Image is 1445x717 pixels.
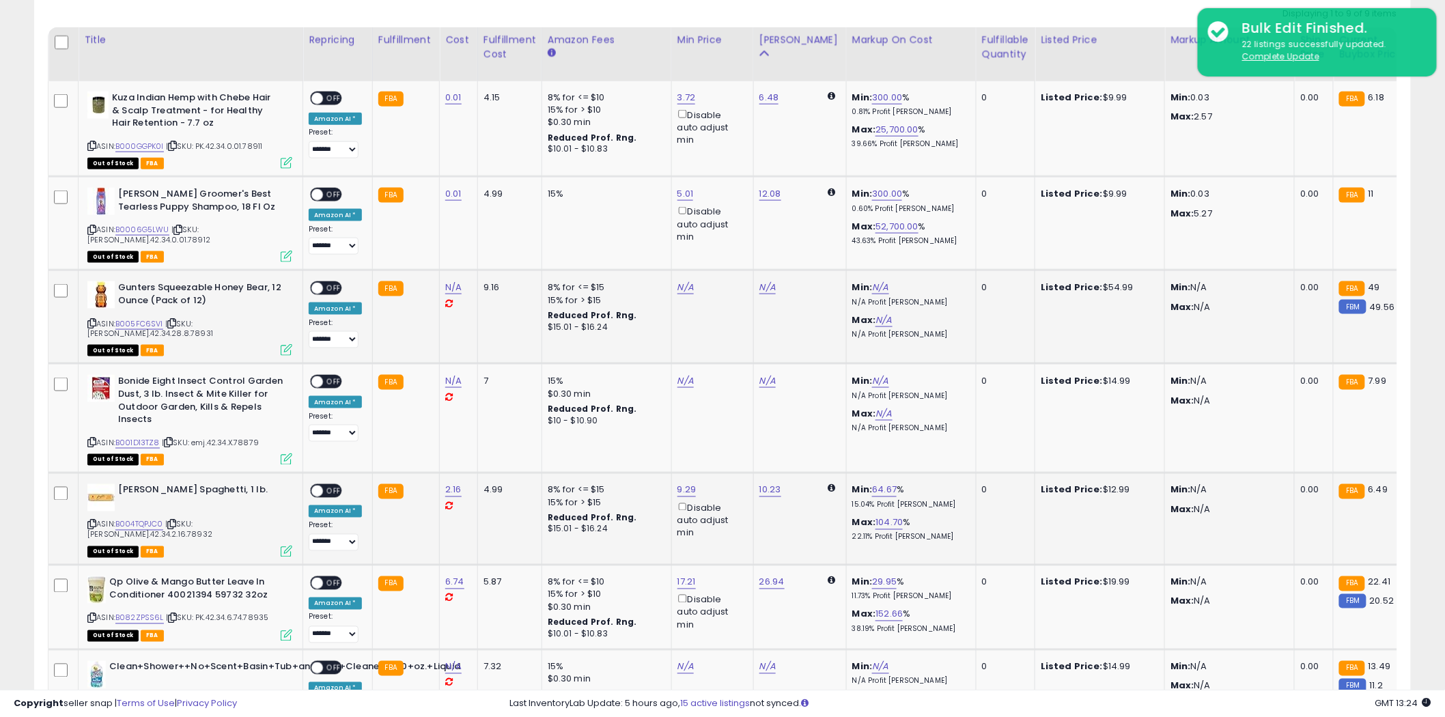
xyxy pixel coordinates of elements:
div: 0.00 [1300,188,1323,200]
th: The percentage added to the cost of goods (COGS) that forms the calculator for Min & Max prices. [846,27,976,81]
div: $54.99 [1041,281,1154,294]
b: Max: [852,407,876,420]
strong: Min: [1170,660,1191,673]
b: [PERSON_NAME] Groomer's Best Tearless Puppy Shampoo, 18 Fl Oz [118,188,284,216]
small: Amazon Fees. [548,47,556,59]
div: 7.32 [483,661,531,673]
strong: Copyright [14,697,64,709]
strong: Max: [1170,207,1194,220]
div: seller snap | | [14,697,237,710]
div: % [852,92,966,117]
p: 0.60% Profit [PERSON_NAME] [852,204,966,214]
b: Listed Price: [1041,483,1103,496]
a: B082ZPSS6L [115,613,164,624]
a: B0006G5LWU [115,224,169,236]
strong: Min: [1170,374,1191,387]
img: 41O9PgtMmkL._SL40_.jpg [87,484,115,511]
a: 10.23 [759,483,781,497]
a: B005FC6SVI [115,318,163,330]
span: 20.52 [1370,595,1394,608]
span: 22.41 [1369,576,1391,589]
div: Amazon AI * [309,597,362,610]
p: N/A [1170,504,1284,516]
div: Amazon AI * [309,113,362,125]
div: Listed Price [1041,33,1159,47]
div: 4.99 [483,188,531,200]
small: FBA [378,281,404,296]
div: 15% for > $10 [548,104,661,116]
p: 11.73% Profit [PERSON_NAME] [852,592,966,602]
div: $10 - $10.90 [548,415,661,427]
a: N/A [445,281,462,294]
a: 300.00 [872,91,902,104]
div: ASIN: [87,375,292,464]
p: N/A [1170,281,1284,294]
span: FBA [141,546,164,558]
div: 8% for <= $15 [548,484,661,496]
div: 9.16 [483,281,531,294]
i: Calculated using Dynamic Max Price. [828,484,836,493]
div: 0 [982,375,1024,387]
a: 0.01 [445,91,462,104]
strong: Max: [1170,300,1194,313]
a: N/A [872,660,888,674]
div: Bulk Edit Finished. [1232,18,1427,38]
div: 0.00 [1300,375,1323,387]
p: 39.66% Profit [PERSON_NAME] [852,139,966,149]
small: FBA [1339,661,1364,676]
span: OFF [323,662,345,674]
span: FBA [141,251,164,263]
img: 41RYzHCEASL._SL40_.jpg [87,661,106,688]
b: Listed Price: [1041,187,1103,200]
a: N/A [677,281,694,294]
div: Amazon Fees [548,33,666,47]
small: FBA [1339,92,1364,107]
div: $0.30 min [548,673,661,686]
b: Min: [852,374,873,387]
div: % [852,608,966,634]
span: OFF [323,93,345,104]
p: N/A [1170,301,1284,313]
small: FBA [378,484,404,499]
b: Gunters Squeezable Honey Bear, 12 Ounce (Pack of 12) [118,281,284,310]
a: 9.29 [677,483,697,497]
a: N/A [445,374,462,388]
div: % [852,221,966,246]
b: Bonide Eight Insect Control Garden Dust, 3 lb. Insect & Mite Killer for Outdoor Garden, Kills & R... [118,375,284,429]
a: Privacy Policy [177,697,237,709]
span: FBA [141,158,164,169]
b: Max: [852,608,876,621]
a: N/A [875,313,892,327]
img: 41NUMAca3NL._SL40_.jpg [87,281,115,309]
p: N/A [1170,395,1284,407]
p: 2.57 [1170,111,1284,123]
p: 43.63% Profit [PERSON_NAME] [852,236,966,246]
div: $9.99 [1041,188,1154,200]
div: Cost [445,33,472,47]
b: Reduced Prof. Rng. [548,309,637,321]
strong: Max: [1170,503,1194,516]
a: N/A [759,374,776,388]
div: $14.99 [1041,375,1154,387]
div: 8% for <= $10 [548,576,661,589]
a: 26.94 [759,576,785,589]
p: N/A Profit [PERSON_NAME] [852,423,966,433]
a: 0.01 [445,187,462,201]
strong: Min: [1170,91,1191,104]
b: Min: [852,576,873,589]
strong: Max: [1170,110,1194,123]
span: 6.18 [1369,91,1385,104]
div: 15% [548,661,661,673]
div: $9.99 [1041,92,1154,104]
div: Markup Amount [1170,33,1289,47]
div: $15.01 - $16.24 [548,322,661,333]
span: OFF [323,376,345,388]
a: Terms of Use [117,697,175,709]
div: ASIN: [87,281,292,354]
span: All listings that are currently out of stock and unavailable for purchase on Amazon [87,251,139,263]
div: 0.00 [1300,484,1323,496]
small: FBA [378,661,404,676]
div: Fulfillment [378,33,434,47]
span: 2025-10-9 13:24 GMT [1375,697,1431,709]
i: Calculated using Dynamic Max Price. [828,576,836,585]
